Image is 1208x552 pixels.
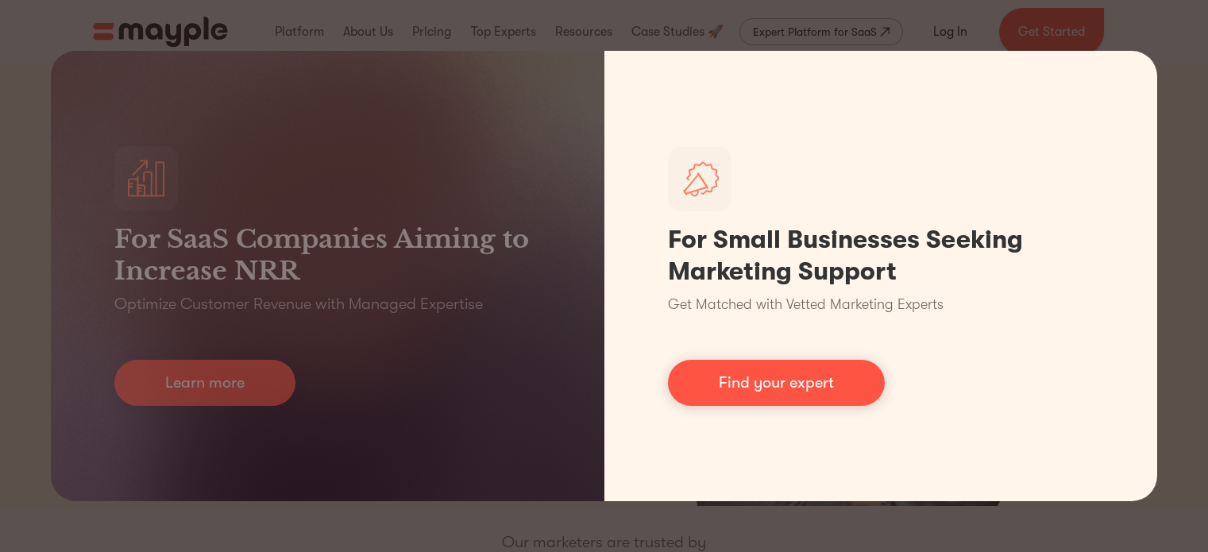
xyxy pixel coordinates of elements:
h3: For SaaS Companies Aiming to Increase NRR [114,223,541,287]
p: Optimize Customer Revenue with Managed Expertise [114,293,483,315]
p: Get Matched with Vetted Marketing Experts [668,294,944,315]
a: Learn more [114,360,295,406]
a: Find your expert [668,360,885,406]
h1: For Small Businesses Seeking Marketing Support [668,224,1094,288]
